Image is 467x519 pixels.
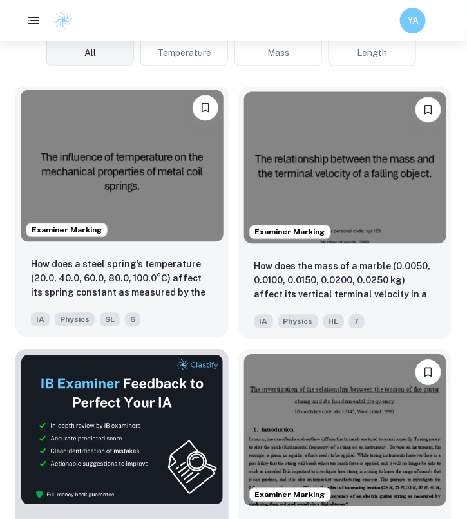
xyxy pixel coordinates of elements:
span: All [84,46,96,61]
img: Physics IA example thumbnail: What is the effect of increasing tension [244,355,447,507]
span: Temperature [157,46,211,61]
span: Physics [55,313,95,327]
span: IA [254,315,273,329]
p: How does a steel spring’s temperature (20.0, 40.0, 60.0, 80.0, 100.0°C) affect its spring constan... [31,258,213,301]
span: 6 [125,313,140,327]
button: Bookmark [415,360,441,386]
img: Thumbnail [21,355,224,505]
span: SL [100,313,120,327]
button: Bookmark [193,95,218,121]
a: Clastify logo [46,11,73,30]
span: Physics [278,315,318,329]
p: How does the mass of a marble (0.0050, 0.0100, 0.0150, 0.0200, 0.0250 kg) affect its vertical ter... [254,259,437,303]
span: Length [357,46,388,61]
span: Mass [267,46,289,61]
span: HL [323,315,344,329]
img: Physics IA example thumbnail: How does a steel spring’s temperature (2 [21,90,224,242]
a: Examiner MarkingBookmarkHow does a steel spring’s temperature (20.0, 40.0, 60.0, 80.0, 100.0°C) a... [15,87,229,339]
span: Examiner Marking [250,489,330,501]
button: Bookmark [415,97,441,123]
span: Examiner Marking [250,227,330,238]
h6: YA [406,14,421,28]
button: YA [400,8,426,33]
span: Examiner Marking [26,225,107,236]
img: Physics IA example thumbnail: How does the mass of a marble (0.0050, 0 [244,92,447,244]
a: Examiner MarkingBookmarkHow does the mass of a marble (0.0050, 0.0100, 0.0150, 0.0200, 0.0250 kg)... [239,87,452,339]
span: IA [31,313,50,327]
img: Clastify logo [54,11,73,30]
span: 7 [349,315,365,329]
